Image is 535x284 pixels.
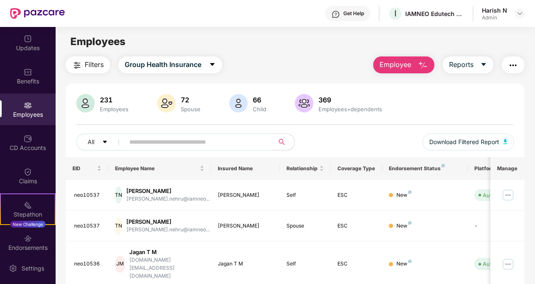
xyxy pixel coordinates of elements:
[85,59,104,70] span: Filters
[118,56,222,73] button: Group Health Insurancecaret-down
[405,10,464,18] div: IAMNEO Edutech Private Limited
[396,222,412,230] div: New
[408,260,412,263] img: svg+xml;base64,PHN2ZyB4bWxucz0iaHR0cDovL3d3dy53My5vcmcvMjAwMC9zdmciIHdpZHRoPSI4IiBoZWlnaHQ9IjgiIH...
[468,211,527,241] td: -
[88,137,94,147] span: All
[337,260,375,268] div: ESC
[129,256,204,280] div: [DOMAIN_NAME][EMAIL_ADDRESS][DOMAIN_NAME]
[396,260,412,268] div: New
[66,56,110,73] button: Filters
[337,191,375,199] div: ESC
[394,8,396,19] span: I
[115,256,125,273] div: JM
[317,96,384,104] div: 369
[126,226,210,234] div: [PERSON_NAME].nehru@iamneo...
[331,157,382,180] th: Coverage Type
[115,187,122,204] div: TN
[396,191,412,199] div: New
[501,188,515,202] img: manageButton
[516,10,523,17] img: svg+xml;base64,PHN2ZyBpZD0iRHJvcGRvd24tMzJ4MzIiIHhtbG5zPSJodHRwOi8vd3d3LnczLm9yZy8yMDAwL3N2ZyIgd2...
[125,59,201,70] span: Group Health Insurance
[474,165,521,172] div: Platform Status
[373,56,434,73] button: Employee
[74,191,102,199] div: neo10537
[24,168,32,176] img: svg+xml;base64,PHN2ZyBpZD0iQ2xhaW0iIHhtbG5zPSJodHRwOi8vd3d3LnczLm9yZy8yMDAwL3N2ZyIgd2lkdGg9IjIwIi...
[408,190,412,194] img: svg+xml;base64,PHN2ZyB4bWxucz0iaHR0cDovL3d3dy53My5vcmcvMjAwMC9zdmciIHdpZHRoPSI4IiBoZWlnaHQ9IjgiIH...
[129,248,204,256] div: Jagan T M
[24,68,32,76] img: svg+xml;base64,PHN2ZyBpZD0iQmVuZWZpdHMiIHhtbG5zPSJodHRwOi8vd3d3LnczLm9yZy8yMDAwL3N2ZyIgd2lkdGg9Ij...
[274,134,295,150] button: search
[211,157,280,180] th: Insured Name
[10,221,45,228] div: New Challenge
[24,201,32,209] img: svg+xml;base64,PHN2ZyB4bWxucz0iaHR0cDovL3d3dy53My5vcmcvMjAwMC9zdmciIHdpZHRoPSIyMSIgaGVpZ2h0PSIyMC...
[126,187,210,195] div: [PERSON_NAME]
[24,35,32,43] img: svg+xml;base64,PHN2ZyBpZD0iVXBkYXRlZCIgeG1sbnM9Imh0dHA6Ly93d3cudzMub3JnLzIwMDAvc3ZnIiB3aWR0aD0iMj...
[418,60,428,70] img: svg+xml;base64,PHN2ZyB4bWxucz0iaHR0cDovL3d3dy53My5vcmcvMjAwMC9zdmciIHhtbG5zOnhsaW5rPSJodHRwOi8vd3...
[108,157,211,180] th: Employee Name
[443,56,493,73] button: Reportscaret-down
[317,106,384,113] div: Employees+dependents
[449,59,473,70] span: Reports
[332,10,340,19] img: svg+xml;base64,PHN2ZyBpZD0iSGVscC0zMngzMiIgeG1sbnM9Imh0dHA6Ly93d3cudzMub3JnLzIwMDAvc3ZnIiB3aWR0aD...
[98,106,130,113] div: Employees
[389,165,461,172] div: Endorsement Status
[10,8,65,19] img: New Pazcare Logo
[218,260,273,268] div: Jagan T M
[24,101,32,110] img: svg+xml;base64,PHN2ZyBpZD0iRW1wbG95ZWVzIiB4bWxucz0iaHR0cDovL3d3dy53My5vcmcvMjAwMC9zdmciIHdpZHRoPS...
[24,134,32,143] img: svg+xml;base64,PHN2ZyBpZD0iQ0RfQWNjb3VudHMiIGRhdGEtbmFtZT0iQ0QgQWNjb3VudHMiIHhtbG5zPSJodHRwOi8vd3...
[19,264,47,273] div: Settings
[441,164,445,167] img: svg+xml;base64,PHN2ZyB4bWxucz0iaHR0cDovL3d3dy53My5vcmcvMjAwMC9zdmciIHdpZHRoPSI4IiBoZWlnaHQ9IjgiIH...
[280,157,331,180] th: Relationship
[482,14,507,21] div: Admin
[286,165,318,172] span: Relationship
[1,210,55,219] div: Stepathon
[115,217,122,234] div: TN
[380,59,411,70] span: Employee
[274,139,290,145] span: search
[408,221,412,225] img: svg+xml;base64,PHN2ZyB4bWxucz0iaHR0cDovL3d3dy53My5vcmcvMjAwMC9zdmciIHdpZHRoPSI4IiBoZWlnaHQ9IjgiIH...
[98,96,130,104] div: 231
[251,96,268,104] div: 66
[483,260,516,268] div: Auto Verified
[482,6,507,14] div: Harish N
[24,234,32,243] img: svg+xml;base64,PHN2ZyBpZD0iRW5kb3JzZW1lbnRzIiB4bWxucz0iaHR0cDovL3d3dy53My5vcmcvMjAwMC9zdmciIHdpZH...
[251,106,268,113] div: Child
[76,94,95,113] img: svg+xml;base64,PHN2ZyB4bWxucz0iaHR0cDovL3d3dy53My5vcmcvMjAwMC9zdmciIHhtbG5zOnhsaW5rPSJodHRwOi8vd3...
[74,260,102,268] div: neo10536
[286,191,324,199] div: Self
[72,60,82,70] img: svg+xml;base64,PHN2ZyB4bWxucz0iaHR0cDovL3d3dy53My5vcmcvMjAwMC9zdmciIHdpZHRoPSIyNCIgaGVpZ2h0PSIyNC...
[179,106,202,113] div: Spouse
[490,157,524,180] th: Manage
[429,137,499,147] span: Download Filtered Report
[229,94,248,113] img: svg+xml;base64,PHN2ZyB4bWxucz0iaHR0cDovL3d3dy53My5vcmcvMjAwMC9zdmciIHhtbG5zOnhsaW5rPSJodHRwOi8vd3...
[337,222,375,230] div: ESC
[9,264,17,273] img: svg+xml;base64,PHN2ZyBpZD0iU2V0dGluZy0yMHgyMCIgeG1sbnM9Imh0dHA6Ly93d3cudzMub3JnLzIwMDAvc3ZnIiB3aW...
[483,191,516,199] div: Auto Verified
[286,222,324,230] div: Spouse
[179,96,202,104] div: 72
[72,165,96,172] span: EID
[295,94,313,113] img: svg+xml;base64,PHN2ZyB4bWxucz0iaHR0cDovL3d3dy53My5vcmcvMjAwMC9zdmciIHhtbG5zOnhsaW5rPSJodHRwOi8vd3...
[70,35,126,48] span: Employees
[218,222,273,230] div: [PERSON_NAME]
[157,94,176,113] img: svg+xml;base64,PHN2ZyB4bWxucz0iaHR0cDovL3d3dy53My5vcmcvMjAwMC9zdmciIHhtbG5zOnhsaW5rPSJodHRwOi8vd3...
[115,165,198,172] span: Employee Name
[501,257,515,271] img: manageButton
[126,195,210,203] div: [PERSON_NAME].nehru@iamneo...
[423,134,514,150] button: Download Filtered Report
[480,61,487,69] span: caret-down
[508,60,518,70] img: svg+xml;base64,PHN2ZyB4bWxucz0iaHR0cDovL3d3dy53My5vcmcvMjAwMC9zdmciIHdpZHRoPSIyNCIgaGVpZ2h0PSIyNC...
[126,218,210,226] div: [PERSON_NAME]
[343,10,364,17] div: Get Help
[503,139,508,144] img: svg+xml;base64,PHN2ZyB4bWxucz0iaHR0cDovL3d3dy53My5vcmcvMjAwMC9zdmciIHhtbG5zOnhsaW5rPSJodHRwOi8vd3...
[218,191,273,199] div: [PERSON_NAME]
[66,157,109,180] th: EID
[102,139,108,146] span: caret-down
[74,222,102,230] div: neo10537
[76,134,128,150] button: Allcaret-down
[286,260,324,268] div: Self
[209,61,216,69] span: caret-down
